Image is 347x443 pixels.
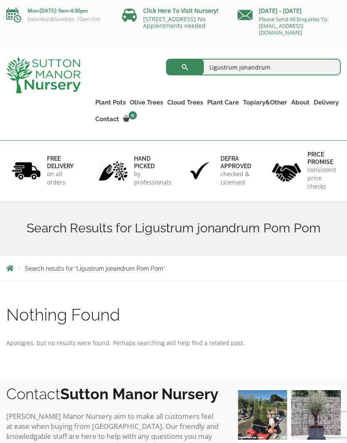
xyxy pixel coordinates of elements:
[272,158,301,183] img: 4.jpg
[143,15,206,30] a: [STREET_ADDRESS] No Appointments needed
[165,97,205,108] a: Cloud Trees
[6,265,341,271] nav: Breadcrumbs
[289,97,312,108] a: About
[128,97,165,108] a: Olive Trees
[241,97,289,108] a: Topiary&Other
[93,97,128,108] a: Plant Pots
[259,15,328,36] a: Please Send All Enquiries To: [EMAIL_ADDRESS][DOMAIN_NAME]
[6,306,341,324] h1: Nothing Found
[6,6,109,16] p: Mon-[DATE]: 9am-4:30pm
[291,390,341,440] img: A beautiful multi-stem Spanish Olive tree potted in our luxurious fibre clay pots 😍😍
[121,113,139,125] a: 0
[205,97,241,108] a: Plant Care
[6,338,341,348] p: Apologies, but no results were found. Perhaps searching will help find a related post.
[6,16,109,22] p: Saturdays&Sundays: 10am-3:m
[238,6,341,16] p: [DATE] - [DATE]
[6,221,341,236] h1: Search Results for Ligustrum jonandrum Pom Pom
[143,7,218,15] a: Click Here To Visit Nursery!
[93,113,121,125] a: Contact
[166,59,341,75] input: Search...
[221,155,251,170] h6: Defra approved
[6,385,221,403] h2: Contact
[185,160,214,182] img: 3.jpg
[6,57,81,93] img: logo
[312,97,341,108] a: Delivery
[221,170,251,187] p: checked & Licensed
[307,151,336,166] h6: Price promise
[238,390,287,440] img: Our elegant & picturesque Angustifolia Cones are an exquisite addition to your Bay Tree collectio...
[307,166,336,191] p: consistent price checks
[99,160,128,182] img: 2.jpg
[60,385,218,403] b: Sutton Manor Nursery
[47,155,75,170] h6: FREE DELIVERY
[134,170,171,187] p: by professionals
[25,265,165,272] span: Search results for “Ligustrum jonandrum Pom Pom”
[47,170,75,187] p: on all orders
[129,111,137,119] span: 0
[134,155,171,170] h6: hand picked
[12,160,41,182] img: 1.jpg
